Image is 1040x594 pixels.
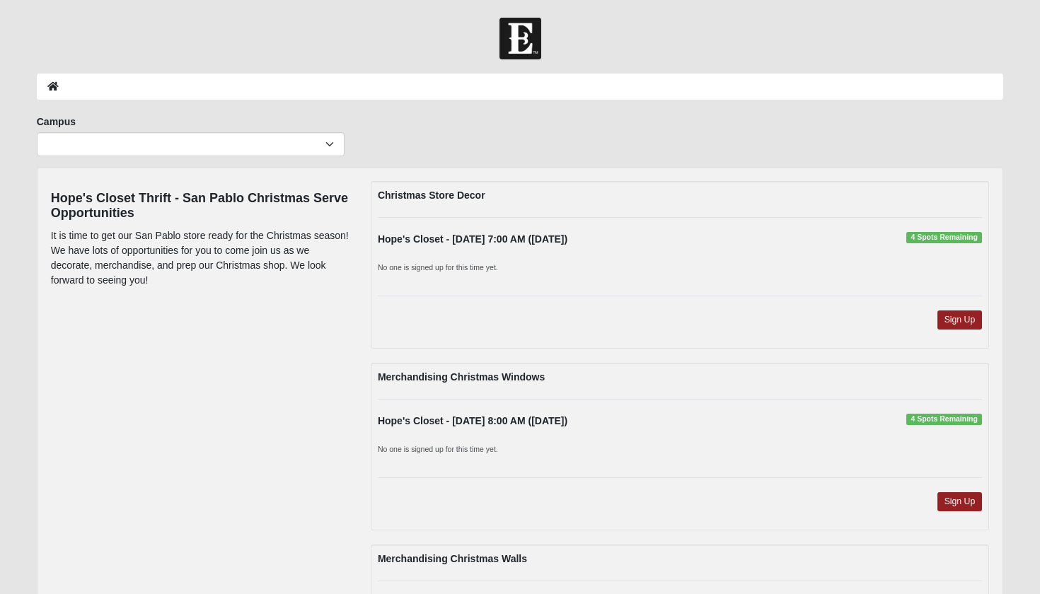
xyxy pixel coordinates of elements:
[906,232,982,243] span: 4 Spots Remaining
[906,414,982,425] span: 4 Spots Remaining
[378,553,527,564] strong: Merchandising Christmas Walls
[499,18,541,59] img: Church of Eleven22 Logo
[378,415,567,426] strong: Hope's Closet - [DATE] 8:00 AM ([DATE])
[378,233,567,245] strong: Hope's Closet - [DATE] 7:00 AM ([DATE])
[51,228,349,288] p: It is time to get our San Pablo store ready for the Christmas season! We have lots of opportuniti...
[378,190,485,201] strong: Christmas Store Decor
[378,263,498,272] small: No one is signed up for this time yet.
[37,115,76,129] label: Campus
[937,310,983,330] a: Sign Up
[51,191,349,221] h4: Hope's Closet Thrift - San Pablo Christmas Serve Opportunities
[937,492,983,511] a: Sign Up
[378,371,545,383] strong: Merchandising Christmas Windows
[378,445,498,453] small: No one is signed up for this time yet.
